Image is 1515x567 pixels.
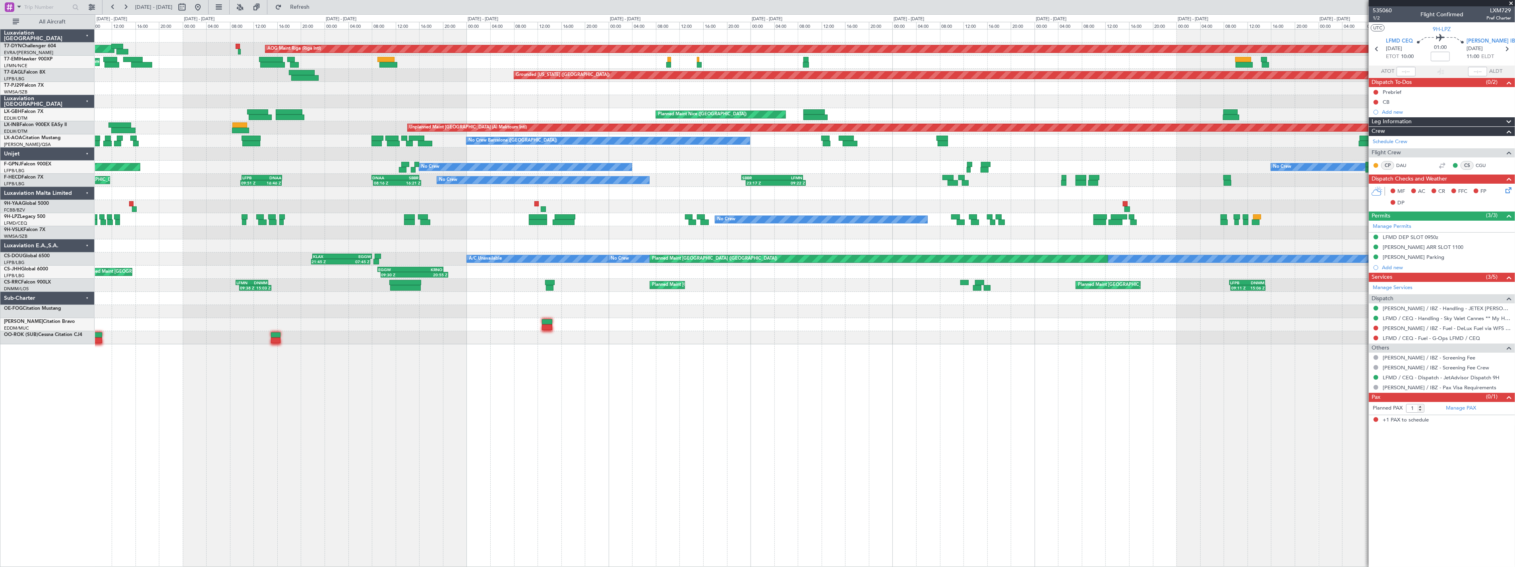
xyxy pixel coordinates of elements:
[727,22,751,29] div: 20:00
[1489,68,1502,76] span: ALDT
[9,16,86,28] button: All Aircraft
[468,16,498,23] div: [DATE] - [DATE]
[940,22,964,29] div: 08:00
[410,267,443,272] div: KRNO
[776,181,805,185] div: 09:22 Z
[443,22,467,29] div: 20:00
[301,22,325,29] div: 20:00
[112,22,135,29] div: 12:00
[1371,24,1385,31] button: UTC
[538,22,561,29] div: 12:00
[1486,211,1498,219] span: (3/3)
[1011,22,1035,29] div: 20:00
[1467,53,1479,61] span: 11:00
[1420,11,1463,19] div: Flight Confirmed
[135,4,172,11] span: [DATE] - [DATE]
[916,22,940,29] div: 04:00
[439,174,457,186] div: No Crew
[1078,279,1203,291] div: Planned Maint [GEOGRAPHIC_DATA] ([GEOGRAPHIC_DATA])
[1383,315,1511,322] a: LFMD / CEQ - Handling - Sky Valet Cannes ** My Handling**LFMD / CEQ
[372,22,396,29] div: 08:00
[4,57,52,62] a: T7-EMIHawker 900XP
[277,22,301,29] div: 16:00
[1372,344,1389,353] span: Others
[4,201,49,206] a: 9H-YAAGlobal 5000
[652,253,777,265] div: Planned Maint [GEOGRAPHIC_DATA] ([GEOGRAPHIC_DATA])
[1396,162,1414,169] a: DAU
[253,22,277,29] div: 12:00
[4,136,61,140] a: LX-AOACitation Mustang
[419,22,443,29] div: 16:00
[267,43,321,55] div: AOG Maint Riga (Riga Intl)
[1397,188,1405,196] span: MF
[1105,22,1129,29] div: 12:00
[752,16,782,23] div: [DATE] - [DATE]
[4,273,25,279] a: LFPB/LBG
[242,175,262,180] div: LFPB
[1383,254,1444,260] div: [PERSON_NAME] Parking
[183,22,207,29] div: 00:00
[397,181,420,185] div: 16:21 Z
[1372,175,1447,184] span: Dispatch Checks and Weather
[1036,16,1066,23] div: [DATE] - [DATE]
[184,16,215,23] div: [DATE] - [DATE]
[325,22,348,29] div: 00:00
[283,4,317,10] span: Refresh
[1372,212,1390,221] span: Permits
[4,201,22,206] span: 9H-YAA
[396,22,420,29] div: 12:00
[1271,22,1295,29] div: 16:00
[395,175,418,180] div: SBBR
[4,168,25,174] a: LFPB/LBG
[561,22,585,29] div: 16:00
[1418,188,1425,196] span: AC
[1382,264,1511,271] div: Add new
[774,22,798,29] div: 04:00
[964,22,987,29] div: 12:00
[135,22,159,29] div: 16:00
[4,122,67,127] a: LX-INBFalcon 900EX EASy II
[24,1,70,13] input: Trip Number
[1383,384,1496,391] a: [PERSON_NAME] / IBZ - Pax Visa Requirements
[236,280,252,285] div: LFMN
[1383,325,1511,332] a: [PERSON_NAME] / IBZ - Fuel - DeLux Fuel via WFS - [PERSON_NAME] / IBZ
[255,285,271,290] div: 15:03 Z
[4,207,25,213] a: FCBB/BZV
[1480,188,1486,196] span: FP
[610,16,640,23] div: [DATE] - [DATE]
[4,227,45,232] a: 9H-VSLKFalcon 7X
[1035,22,1058,29] div: 00:00
[1248,22,1271,29] div: 12:00
[585,22,609,29] div: 20:00
[4,254,23,258] span: CS-DOU
[1486,6,1511,15] span: LXM729
[4,83,22,88] span: T7-PJ29
[1372,148,1401,157] span: Flight Crew
[1467,45,1483,53] span: [DATE]
[468,135,557,147] div: No Crew Barcelona ([GEOGRAPHIC_DATA])
[656,22,680,29] div: 08:00
[4,109,43,114] a: LX-GBHFalcon 7X
[1373,223,1411,231] a: Manage Permits
[4,280,51,285] a: CS-RRCFalcon 900LX
[4,76,25,82] a: LFPB/LBG
[4,57,19,62] span: T7-EMI
[4,44,22,49] span: T7-DYN
[4,115,27,121] a: EDLW/DTM
[1401,53,1414,61] span: 10:00
[1319,22,1343,29] div: 00:00
[1373,6,1392,15] span: 535060
[1381,68,1395,76] span: ATOT
[4,70,23,75] span: T7-EAGL
[4,267,48,272] a: CS-JHHGlobal 6000
[4,136,22,140] span: LX-AOA
[378,267,410,272] div: EGGW
[4,280,21,285] span: CS-RRC
[1486,392,1498,401] span: (0/1)
[4,162,51,167] a: F-GPNJFalcon 900EX
[261,181,281,185] div: 16:46 Z
[1386,53,1399,61] span: ETOT
[4,128,27,134] a: EDLW/DTM
[414,272,447,277] div: 20:55 Z
[772,175,803,180] div: LFMN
